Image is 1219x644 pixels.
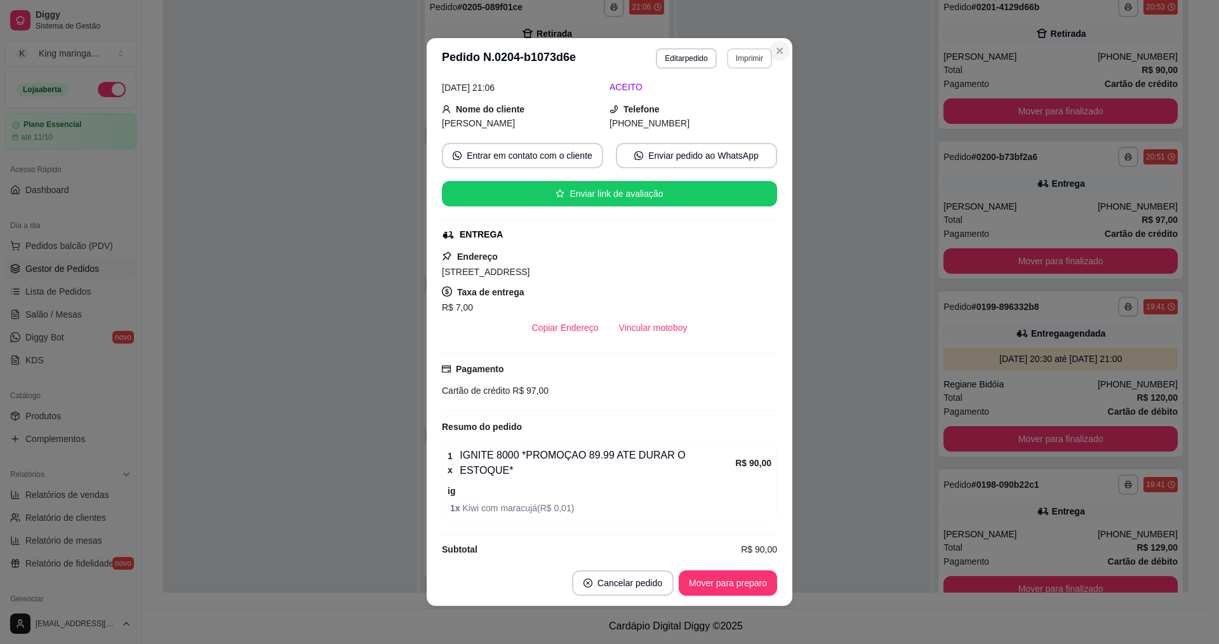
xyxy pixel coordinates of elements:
strong: Telefone [623,104,660,114]
div: ENTREGA [460,228,503,241]
button: Mover para preparo [679,570,777,596]
span: [PERSON_NAME] [442,118,515,128]
span: whats-app [453,151,462,160]
span: [PHONE_NUMBER] [609,118,689,128]
span: dollar [442,286,452,297]
strong: Taxa de entrega [457,287,524,297]
strong: Endereço [457,252,498,262]
span: [DATE] 21:06 [442,83,495,93]
button: Vincular motoboy [609,315,698,340]
button: close-circleCancelar pedido [572,570,674,596]
div: ACEITO [609,81,777,94]
strong: 1 x [448,451,453,475]
span: Cartão de crédito [442,386,510,396]
h3: Pedido N. 0204-b1073d6e [442,48,576,69]
strong: R$ 90,00 [735,458,771,468]
span: credit-card [442,365,451,373]
strong: 1 x [450,503,462,513]
span: [STREET_ADDRESS] [442,267,530,277]
span: R$ 7,00 [442,302,473,312]
strong: Resumo do pedido [442,422,522,432]
button: whats-appEntrar em contato com o cliente [442,143,603,168]
strong: Nome do cliente [456,104,524,114]
button: starEnviar link de avaliação [442,181,777,206]
button: Close [769,41,790,61]
button: Editarpedido [656,48,716,69]
span: star [556,189,564,198]
span: close-circle [583,579,592,587]
span: whats-app [634,151,643,160]
span: pushpin [442,251,452,261]
span: user [442,105,451,114]
span: R$ 90,00 [741,542,777,556]
button: Imprimir [727,48,772,69]
span: R$ 97,00 [510,386,549,396]
strong: Subtotal [442,544,477,554]
button: whats-appEnviar pedido ao WhatsApp [616,143,777,168]
strong: ig [448,486,455,496]
span: Kiwi com maracujá ( R$ 0,01 ) [450,501,771,515]
span: phone [609,105,618,114]
div: IGNITE 8000 *PROMOÇAO 89.99 ATE DURAR O ESTOQUE* [448,448,735,478]
strong: Pagamento [456,364,503,374]
button: Copiar Endereço [522,315,609,340]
